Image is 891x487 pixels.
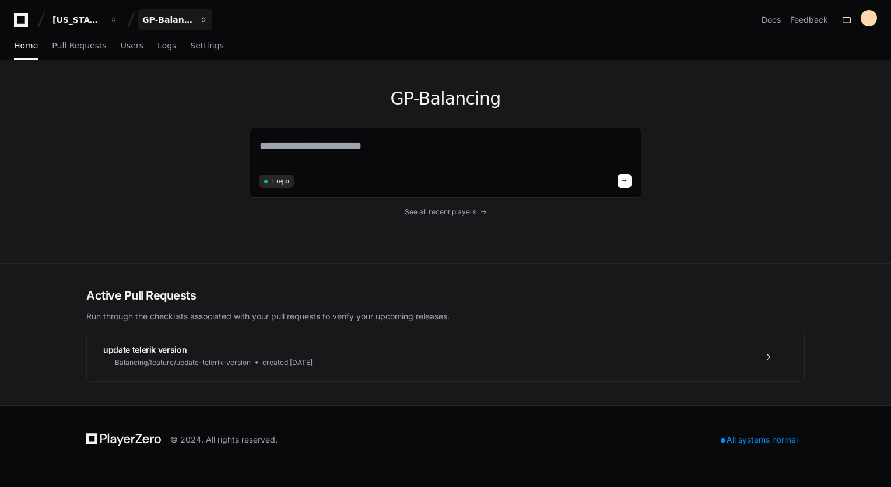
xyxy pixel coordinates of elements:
[87,332,804,381] a: update telerik versionBalancing/feature/update-telerik-versioncreated [DATE]
[121,42,143,49] span: Users
[714,432,805,448] div: All systems normal
[271,177,289,186] span: 1 repo
[262,358,313,367] span: created [DATE]
[790,14,828,26] button: Feedback
[250,88,641,109] h1: GP-Balancing
[115,358,251,367] span: Balancing/feature/update-telerik-version
[103,345,187,354] span: update telerik version
[14,33,38,60] a: Home
[157,33,176,60] a: Logs
[121,33,143,60] a: Users
[142,14,192,26] div: GP-Balancing
[86,311,805,322] p: Run through the checklists associated with your pull requests to verify your upcoming releases.
[190,33,223,60] a: Settings
[48,9,122,30] button: [US_STATE] Pacific
[52,33,106,60] a: Pull Requests
[52,42,106,49] span: Pull Requests
[138,9,212,30] button: GP-Balancing
[250,207,641,217] a: See all recent players
[762,14,781,26] a: Docs
[14,42,38,49] span: Home
[405,207,476,217] span: See all recent players
[157,42,176,49] span: Logs
[190,42,223,49] span: Settings
[86,287,805,304] h2: Active Pull Requests
[170,434,278,446] div: © 2024. All rights reserved.
[52,14,103,26] div: [US_STATE] Pacific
